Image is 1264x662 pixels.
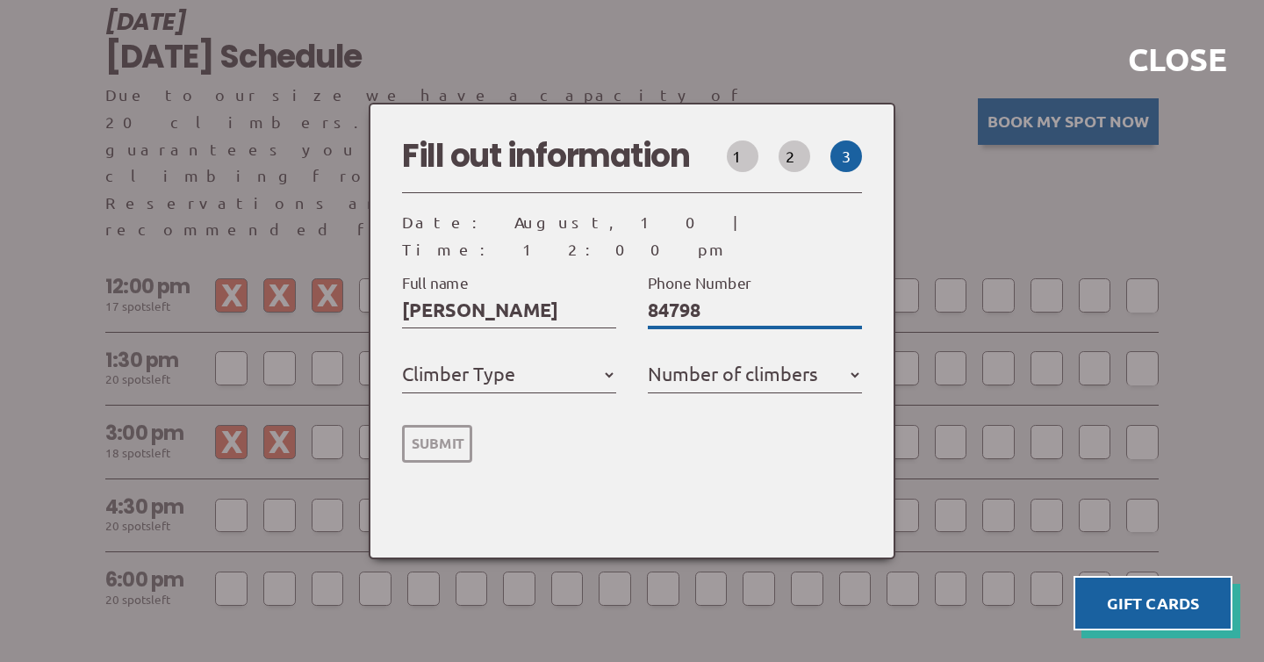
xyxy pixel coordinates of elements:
button: Close [1123,32,1232,87]
label: Number of climbers [648,357,818,390]
h3: Fill out information [402,136,690,177]
button: 3 [830,140,862,172]
button: 1 [727,140,758,172]
span: | Time: 12:00 pm [402,212,753,258]
input: Submit [402,425,472,463]
label: Climber Type [402,357,515,390]
button: 2 [779,140,810,172]
span: Date: August, 10 [402,212,721,231]
label: Phone Number [648,270,751,296]
label: Full name [402,270,468,296]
